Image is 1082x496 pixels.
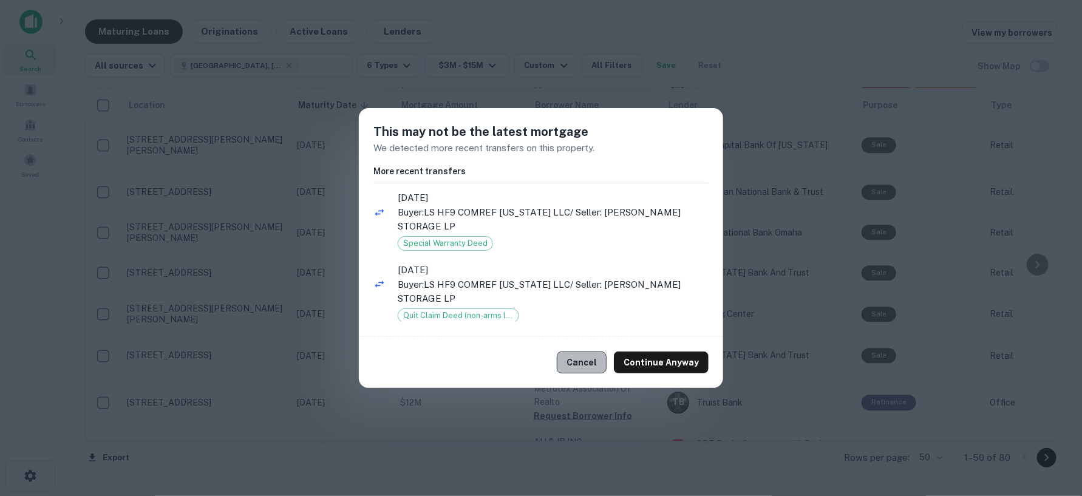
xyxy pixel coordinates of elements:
p: We detected more recent transfers on this property. [373,141,709,155]
span: [DATE] [398,191,709,205]
p: Buyer: LS HF9 COMREF [US_STATE] LLC / Seller: [PERSON_NAME] STORAGE LP [398,277,709,306]
span: Quit Claim Deed (non-arms length) [398,310,519,322]
span: Special Warranty Deed [398,237,492,250]
button: Cancel [557,352,607,373]
div: Special Warranty Deed [398,236,493,251]
h5: This may not be the latest mortgage [373,123,709,141]
h6: More recent transfers [373,165,709,178]
p: Buyer: LS HF9 COMREF [US_STATE] LLC / Seller: [PERSON_NAME] STORAGE LP [398,205,709,234]
button: Continue Anyway [614,352,709,373]
div: Quit Claim Deed (non-arms length) [398,308,519,323]
iframe: Chat Widget [1021,399,1082,457]
span: [DATE] [398,263,709,277]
